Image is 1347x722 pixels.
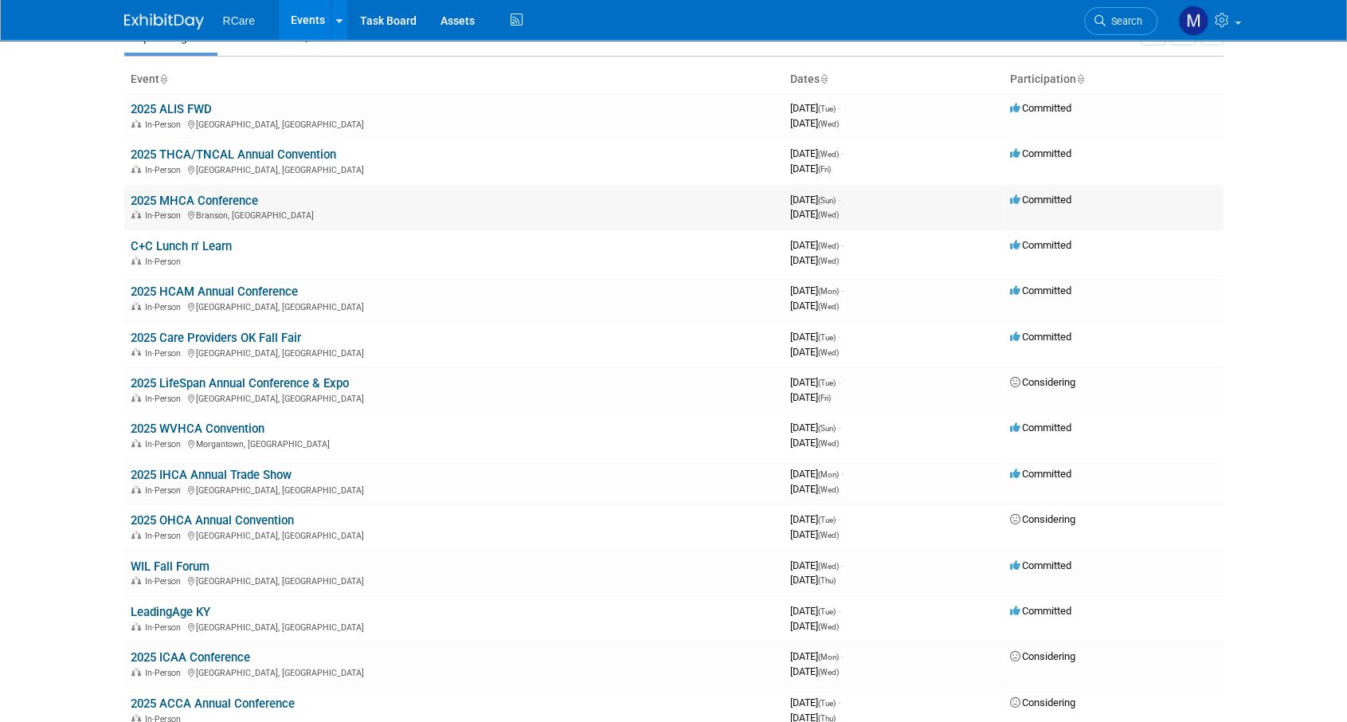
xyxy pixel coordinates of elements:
span: [DATE] [790,194,840,206]
span: [DATE] [790,605,840,617]
span: [DATE] [790,102,840,114]
span: Considering [1010,513,1075,525]
span: - [838,422,840,434]
div: [GEOGRAPHIC_DATA], [GEOGRAPHIC_DATA] [131,528,777,541]
a: 2025 WVHCA Convention [131,422,264,436]
span: [DATE] [790,422,840,434]
img: In-Person Event [131,622,141,630]
img: In-Person Event [131,210,141,218]
span: In-Person [145,348,186,359]
div: Branson, [GEOGRAPHIC_DATA] [131,208,777,221]
span: Committed [1010,559,1071,571]
span: [DATE] [790,528,839,540]
span: [DATE] [790,208,839,220]
span: [DATE] [790,483,839,495]
div: [GEOGRAPHIC_DATA], [GEOGRAPHIC_DATA] [131,117,777,130]
span: (Wed) [818,485,839,494]
div: [GEOGRAPHIC_DATA], [GEOGRAPHIC_DATA] [131,665,777,678]
th: Participation [1004,66,1224,93]
a: 2025 IHCA Annual Trade Show [131,468,292,482]
span: (Wed) [818,562,839,571]
div: Morgantown, [GEOGRAPHIC_DATA] [131,437,777,449]
div: [GEOGRAPHIC_DATA], [GEOGRAPHIC_DATA] [131,346,777,359]
span: Committed [1010,284,1071,296]
span: Committed [1010,239,1071,251]
span: - [841,239,844,251]
a: 2025 ACCA Annual Conference [131,696,295,711]
div: [GEOGRAPHIC_DATA], [GEOGRAPHIC_DATA] [131,391,777,404]
span: In-Person [145,668,186,678]
span: - [838,605,840,617]
span: Search [1106,15,1142,27]
span: (Tue) [818,699,836,708]
span: [DATE] [790,163,831,175]
th: Event [124,66,784,93]
span: Committed [1010,102,1071,114]
span: Considering [1010,650,1075,662]
span: [DATE] [790,437,839,449]
span: Committed [1010,194,1071,206]
span: [DATE] [790,391,831,403]
img: In-Person Event [131,668,141,676]
span: (Tue) [818,516,836,524]
span: [DATE] [790,513,840,525]
span: - [838,376,840,388]
span: (Tue) [818,607,836,616]
span: (Tue) [818,333,836,342]
img: In-Person Event [131,348,141,356]
span: - [841,468,844,480]
span: [DATE] [790,346,839,358]
span: - [838,513,840,525]
div: [GEOGRAPHIC_DATA], [GEOGRAPHIC_DATA] [131,300,777,312]
span: (Mon) [818,470,839,479]
span: - [838,102,840,114]
span: - [841,650,844,662]
span: (Sun) [818,196,836,205]
img: In-Person Event [131,576,141,584]
span: - [841,559,844,571]
a: 2025 Care Providers OK Fall Fair [131,331,301,345]
a: WIL Fall Forum [131,559,209,574]
span: [DATE] [790,284,844,296]
span: (Wed) [818,150,839,159]
span: RCare [223,14,255,27]
span: (Tue) [818,104,836,113]
span: In-Person [145,210,186,221]
a: Sort by Start Date [820,73,828,85]
span: (Fri) [818,165,831,174]
img: In-Person Event [131,302,141,310]
span: (Wed) [818,302,839,311]
span: [DATE] [790,376,840,388]
span: [DATE] [790,147,844,159]
span: In-Person [145,485,186,496]
span: [DATE] [790,696,840,708]
img: Mike Andolina [1178,6,1208,36]
a: 2025 LifeSpan Annual Conference & Expo [131,376,349,390]
a: LeadingAge KY [131,605,210,619]
span: In-Person [145,576,186,587]
span: Committed [1010,147,1071,159]
span: In-Person [145,439,186,449]
span: (Fri) [818,394,831,402]
span: (Mon) [818,287,839,296]
span: In-Person [145,257,186,267]
span: [DATE] [790,650,844,662]
span: [DATE] [790,574,836,586]
span: (Wed) [818,210,839,219]
a: 2025 ICAA Conference [131,650,250,665]
span: (Thu) [818,576,836,585]
span: In-Person [145,622,186,633]
span: In-Person [145,531,186,541]
a: Sort by Event Name [159,73,167,85]
a: 2025 MHCA Conference [131,194,258,208]
span: [DATE] [790,665,839,677]
img: In-Person Event [131,165,141,173]
img: In-Person Event [131,531,141,539]
span: In-Person [145,165,186,175]
div: [GEOGRAPHIC_DATA], [GEOGRAPHIC_DATA] [131,483,777,496]
span: - [841,284,844,296]
a: 2025 HCAM Annual Conference [131,284,298,299]
span: Committed [1010,605,1071,617]
span: (Wed) [818,348,839,357]
span: Considering [1010,376,1075,388]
